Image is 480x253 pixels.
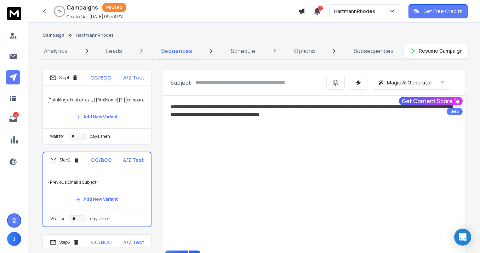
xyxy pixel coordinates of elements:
div: Step 3 [50,239,79,246]
button: Resume Campaign [404,44,469,58]
p: Subsequences [354,47,394,55]
a: Sequences [157,42,196,59]
div: Open Intercom Messenger [454,229,471,246]
p: HartmannRhodes [334,8,378,15]
p: A/Z Test [123,74,144,81]
div: Step 2 [50,157,80,163]
p: Leads [106,47,122,55]
button: Get Content Score [399,97,463,105]
p: Schedule [231,47,255,55]
p: days, then [90,216,110,222]
button: Get Free Credits [408,4,468,18]
button: Add New Variant [70,110,124,124]
p: HartmannRhodes [76,33,113,38]
a: Options [290,42,319,59]
p: <Previous Email's Subject> [47,172,147,192]
button: Add New Variant [70,192,124,206]
p: Options [294,47,315,55]
p: Get Free Credits [423,8,463,15]
button: Campaign [42,33,64,38]
p: CC/BCC [91,239,112,246]
button: J [7,232,21,246]
p: A/Z Test [123,157,144,164]
li: Step1CC/BCCA/Z Test{Thinking about an exit, {{firstName}}?|{{companyName}}: price & terms|A confi... [42,70,152,145]
div: Paused [102,3,126,12]
p: Magic AI Generator [387,79,432,86]
p: [DATE] 09:48 PM [89,14,124,19]
p: 0 % [58,9,62,13]
h1: Campaigns [67,3,98,12]
p: Created At: [67,14,88,20]
p: Subject: [170,78,193,87]
button: Magic AI Generator [372,76,451,90]
li: Step2CC/BCCA/Z Test<Previous Email's Subject>Add New VariantWait fordays, then [42,152,152,227]
p: days, then [90,134,110,139]
div: Step 1 [50,75,78,81]
p: CC/BCC [91,157,112,164]
a: 3 [6,112,20,126]
p: Sequences [161,47,192,55]
p: A/Z Test [123,239,144,246]
a: Schedule [227,42,259,59]
p: CC/BCC [90,74,111,81]
a: Analytics [40,42,72,59]
a: Subsequences [349,42,398,59]
p: 3 [13,112,19,118]
p: Wait for [50,134,64,139]
p: Analytics [44,47,68,55]
div: Beta [447,108,463,115]
a: Leads [102,42,126,59]
p: {Thinking about an exit, {{firstName}}?|{{companyName}}: price & terms|A confidential $1M–$25M ch... [47,90,147,110]
p: Wait for [50,216,65,222]
span: 6 [318,6,323,11]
